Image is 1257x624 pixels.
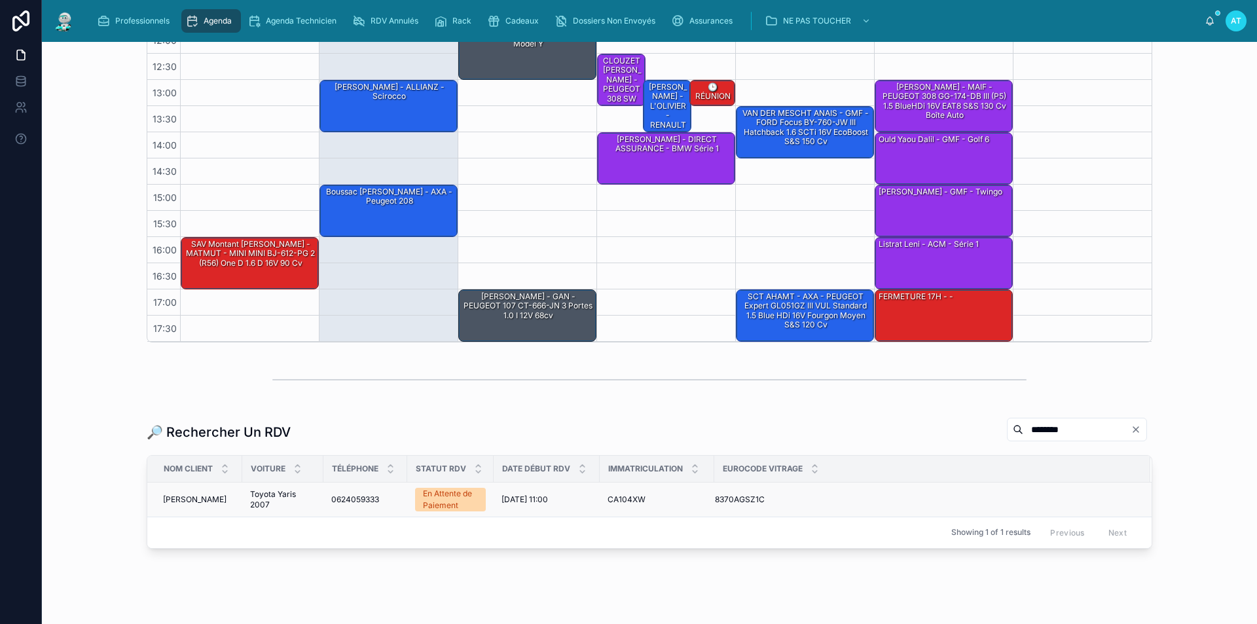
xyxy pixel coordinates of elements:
div: [PERSON_NAME] - DIRECT ASSURANCE - BMW série 1 [600,134,734,155]
span: 15:00 [150,192,180,203]
span: 17:00 [150,297,180,308]
div: FERMETURE 17H - - [875,290,1012,341]
div: [PERSON_NAME] - DIRECT ASSURANCE - BMW série 1 [598,133,735,184]
div: SAV montant [PERSON_NAME] - MATMUT - MINI MINI BJ-612-PG 2 (R56) One D 1.6 D 16V 90 cv [183,238,318,269]
div: [PERSON_NAME] - MAIF - PEUGEOT 308 GG-174-DB III (P5) 1.5 BlueHDi 16V EAT8 S&S 130 cv Boîte auto [875,81,1012,132]
div: [PERSON_NAME] - ALLIANZ - Scirocco [322,81,456,103]
span: Eurocode Vitrage [723,464,803,474]
div: [PERSON_NAME] - L'OLIVIER - RENAULT Clio EZ-015-YJ IV 5 Portes Phase 2 1.5 dCi FAP Energy eco2 S&... [646,81,690,206]
div: FERMETURE 17H - - [877,291,955,303]
span: 8370AGSZ1C [715,494,765,505]
div: [PERSON_NAME] - GMF - twingo [875,185,1012,236]
div: SCT AHAMT - AXA - PEUGEOT Expert GL051GZ III VUL Standard 1.5 Blue HDi 16V Fourgon moyen S&S 120 cv [738,291,873,331]
span: Nom Client [164,464,213,474]
span: Cadeaux [505,16,539,26]
div: [PERSON_NAME] - L'OLIVIER - RENAULT Clio EZ-015-YJ IV 5 Portes Phase 2 1.5 dCi FAP Energy eco2 S&... [644,81,691,132]
a: Agenda [181,9,241,33]
span: 17:30 [150,323,180,334]
a: Professionnels [93,9,179,33]
span: Voiture [251,464,285,474]
a: Assurances [667,9,742,33]
span: Statut RDV [416,464,466,474]
h1: 🔎 Rechercher Un RDV [147,423,291,441]
div: SCT AHAMT - AXA - PEUGEOT Expert GL051GZ III VUL Standard 1.5 Blue HDi 16V Fourgon moyen S&S 120 cv [737,290,873,341]
span: Immatriculation [608,464,683,474]
a: 0624059333 [331,494,399,505]
span: 16:30 [149,270,180,282]
a: CA104XW [608,494,706,505]
div: VAN DER MESCHT ANAIS - GMF - FORD Focus BY-760-JW III Hatchback 1.6 SCTi 16V EcoBoost S&S 150 cv [737,107,873,158]
span: Dossiers Non Envoyés [573,16,655,26]
div: [PERSON_NAME] - ALLIANZ - Scirocco [320,81,457,132]
div: [PERSON_NAME] - GAN - PEUGEOT 107 CT-666-JN 3 Portes 1.0 i 12V 68cv [459,290,596,341]
a: Dossiers Non Envoyés [551,9,665,33]
div: 🕒 RÉUNION - - [692,81,734,112]
div: [PERSON_NAME] - AXA - Tesla model y [459,28,596,79]
div: 🕒 RÉUNION - - [690,81,735,105]
span: 12:00 [149,35,180,46]
span: 14:30 [149,166,180,177]
div: Boussac [PERSON_NAME] - AXA - Peugeot 208 [320,185,457,236]
div: Boussac [PERSON_NAME] - AXA - Peugeot 208 [322,186,456,208]
button: Clear [1131,424,1146,435]
span: [PERSON_NAME] [163,494,227,505]
span: Agenda [204,16,232,26]
a: Toyota Yaris 2007 [250,489,316,510]
a: [DATE] 11:00 [501,494,592,505]
span: AT [1231,16,1241,26]
span: 0624059333 [331,494,379,505]
a: En Attente de Paiement [415,488,486,511]
span: 15:30 [150,218,180,229]
span: NE PAS TOUCHER [783,16,851,26]
img: App logo [52,10,76,31]
div: VAN DER MESCHT ANAIS - GMF - FORD Focus BY-760-JW III Hatchback 1.6 SCTi 16V EcoBoost S&S 150 cv [738,107,873,148]
span: Assurances [689,16,733,26]
span: Agenda Technicien [266,16,337,26]
span: Professionnels [115,16,170,26]
a: 8370AGSZ1C [715,494,1135,505]
a: [PERSON_NAME] [163,494,234,505]
span: 13:00 [149,87,180,98]
div: [PERSON_NAME] - GAN - PEUGEOT 107 CT-666-JN 3 Portes 1.0 i 12V 68cv [461,291,595,321]
a: RDV Annulés [348,9,428,33]
span: Téléphone [332,464,378,474]
span: Date Début RDV [502,464,570,474]
span: Showing 1 of 1 results [951,527,1030,538]
div: ould yaou dalil - GMF - golf 6 [877,134,991,145]
span: 12:30 [149,61,180,72]
div: ould yaou dalil - GMF - golf 6 [875,133,1012,184]
span: Rack [452,16,471,26]
span: 13:30 [149,113,180,124]
div: scrollable content [86,7,1205,35]
span: 16:00 [149,244,180,255]
div: [PERSON_NAME] - MAIF - PEUGEOT 308 GG-174-DB III (P5) 1.5 BlueHDi 16V EAT8 S&S 130 cv Boîte auto [877,81,1011,122]
a: Cadeaux [483,9,548,33]
span: RDV Annulés [371,16,418,26]
span: [DATE] 11:00 [501,494,548,505]
div: Listrat Leni - ACM - Série 1 [877,238,980,250]
a: NE PAS TOUCHER [761,9,877,33]
span: 14:00 [149,139,180,151]
div: SAV montant [PERSON_NAME] - MATMUT - MINI MINI BJ-612-PG 2 (R56) One D 1.6 D 16V 90 cv [181,238,318,289]
div: CLOUZET [PERSON_NAME] - PEUGEOT 308 SW [598,54,645,105]
div: Listrat Leni - ACM - Série 1 [875,238,1012,289]
span: CA104XW [608,494,646,505]
div: [PERSON_NAME] - GMF - twingo [877,186,1004,198]
a: Rack [430,9,481,33]
div: En Attente de Paiement [423,488,478,511]
div: CLOUZET [PERSON_NAME] - PEUGEOT 308 SW [600,55,644,105]
a: Agenda Technicien [244,9,346,33]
